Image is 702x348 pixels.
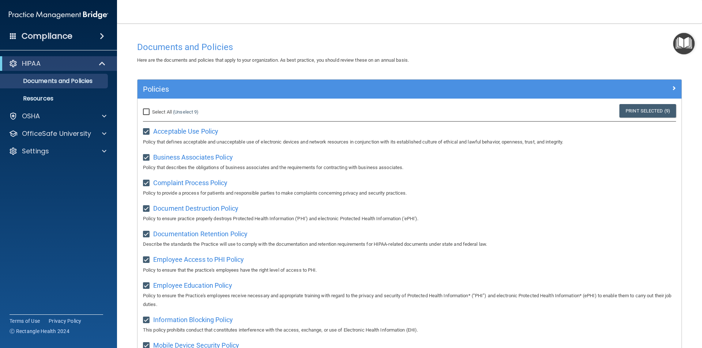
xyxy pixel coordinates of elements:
[673,33,695,54] button: Open Resource Center
[173,109,199,115] a: (Unselect 9)
[22,31,72,41] h4: Compliance
[153,204,238,212] span: Document Destruction Policy
[152,109,172,115] span: Select All
[153,282,232,289] span: Employee Education Policy
[143,240,676,249] p: Describe the standards the Practice will use to comply with the documentation and retention requi...
[9,129,106,138] a: OfficeSafe University
[153,230,248,238] span: Documentation Retention Policy
[22,147,49,156] p: Settings
[143,266,676,275] p: Policy to ensure that the practice's employees have the right level of access to PHI.
[22,112,40,121] p: OSHA
[10,317,40,325] a: Terms of Use
[143,214,676,223] p: Policy to ensure practice properly destroys Protected Health Information ('PHI') and electronic P...
[5,95,105,102] p: Resources
[575,296,693,325] iframe: Drift Widget Chat Controller
[143,85,540,93] h5: Policies
[9,59,106,68] a: HIPAA
[153,316,233,324] span: Information Blocking Policy
[9,147,106,156] a: Settings
[143,163,676,172] p: Policy that describes the obligations of business associates and the requirements for contracting...
[619,104,676,118] a: Print Selected (9)
[22,59,41,68] p: HIPAA
[9,112,106,121] a: OSHA
[143,189,676,198] p: Policy to provide a process for patients and responsible parties to make complaints concerning pr...
[9,8,108,22] img: PMB logo
[10,328,69,335] span: Ⓒ Rectangle Health 2024
[5,77,105,85] p: Documents and Policies
[143,326,676,334] p: This policy prohibits conduct that constitutes interference with the access, exchange, or use of ...
[143,138,676,146] p: Policy that defines acceptable and unacceptable use of electronic devices and network resources i...
[143,291,676,309] p: Policy to ensure the Practice's employees receive necessary and appropriate training with regard ...
[143,83,676,95] a: Policies
[153,153,233,161] span: Business Associates Policy
[153,179,227,187] span: Complaint Process Policy
[143,109,151,115] input: Select All (Unselect 9)
[49,317,82,325] a: Privacy Policy
[153,127,218,135] span: Acceptable Use Policy
[22,129,91,138] p: OfficeSafe University
[137,42,682,52] h4: Documents and Policies
[153,256,244,263] span: Employee Access to PHI Policy
[137,57,409,63] span: Here are the documents and policies that apply to your organization. As best practice, you should...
